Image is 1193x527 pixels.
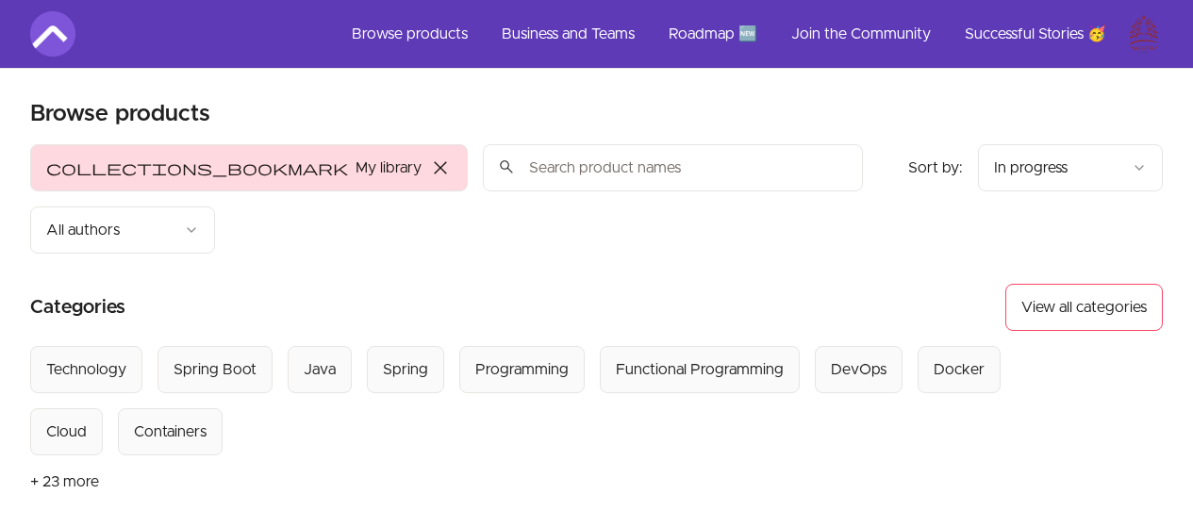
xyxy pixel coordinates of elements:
button: Filter by author [30,206,215,254]
span: search [498,154,515,180]
button: + 23 more [30,455,99,508]
input: Search product names [483,144,863,191]
div: Spring [383,358,428,381]
div: Cloud [46,420,87,443]
div: Spring Boot [174,358,257,381]
div: Functional Programming [616,358,784,381]
div: Programming [475,358,569,381]
a: Successful Stories 🥳 [950,11,1121,57]
nav: Main [337,11,1163,57]
a: Join the Community [776,11,946,57]
button: View all categories [1005,284,1163,331]
h1: Browse products [30,99,210,129]
h2: Categories [30,284,125,331]
span: collections_bookmark [46,156,348,179]
div: Java [304,358,336,381]
span: Sort by: [908,160,963,175]
img: Amigoscode logo [30,11,75,57]
div: Docker [934,358,985,381]
div: DevOps [831,358,886,381]
a: Roadmap 🆕 [654,11,772,57]
button: Filter by My library [30,144,468,191]
a: Business and Teams [487,11,650,57]
a: Browse products [337,11,483,57]
div: Technology [46,358,126,381]
img: Profile image for Thong Tran [1125,15,1163,53]
span: close [429,156,452,179]
div: Containers [134,420,207,443]
button: Product sort options [978,144,1163,191]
